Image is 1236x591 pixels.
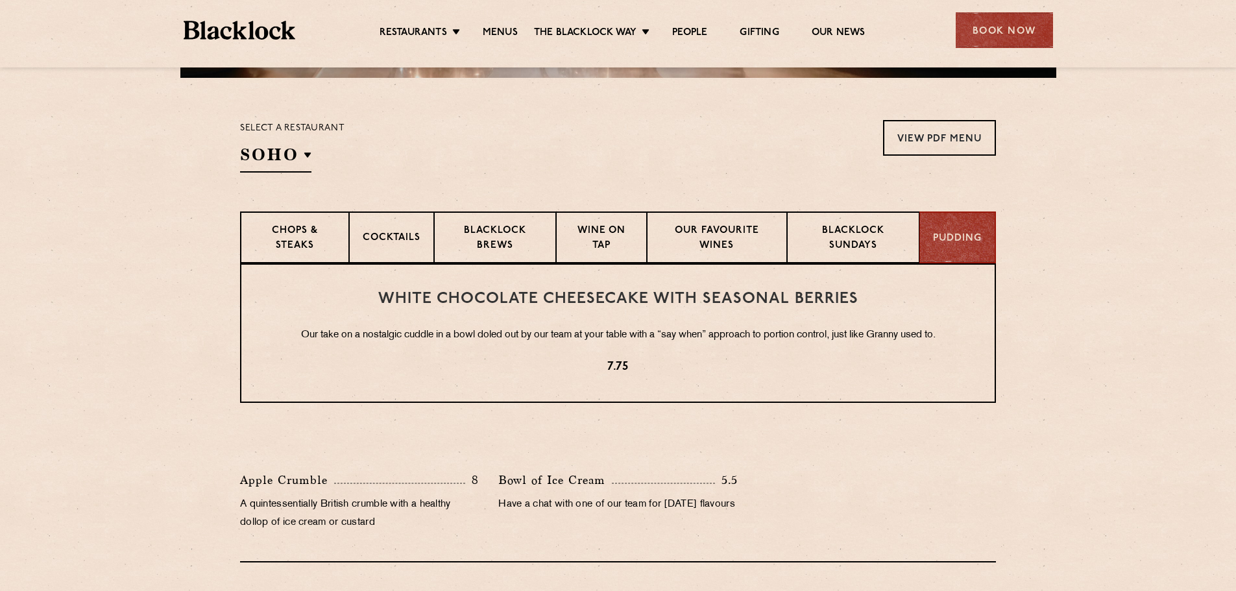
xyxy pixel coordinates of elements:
[801,224,906,254] p: Blacklock Sundays
[498,496,737,514] p: Have a chat with one of our team for [DATE] flavours
[267,327,969,344] p: Our take on a nostalgic cuddle in a bowl doled out by our team at your table with a “say when” ap...
[883,120,996,156] a: View PDF Menu
[956,12,1053,48] div: Book Now
[715,472,738,488] p: 5.5
[534,27,636,41] a: The Blacklock Way
[240,471,334,489] p: Apple Crumble
[483,27,518,41] a: Menus
[240,120,345,137] p: Select a restaurant
[267,359,969,376] p: 7.75
[363,231,420,247] p: Cocktails
[812,27,866,41] a: Our News
[465,472,479,488] p: 8
[660,224,773,254] p: Our favourite wines
[672,27,707,41] a: People
[254,224,335,254] p: Chops & Steaks
[184,21,296,40] img: BL_Textured_Logo-footer-cropped.svg
[498,471,612,489] p: Bowl of Ice Cream
[570,224,633,254] p: Wine on Tap
[380,27,447,41] a: Restaurants
[267,291,969,308] h3: White Chocolate Cheesecake with Seasonal Berries
[740,27,779,41] a: Gifting
[240,143,311,173] h2: SOHO
[933,232,982,247] p: Pudding
[448,224,542,254] p: Blacklock Brews
[240,496,479,532] p: A quintessentially British crumble with a healthy dollop of ice cream or custard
